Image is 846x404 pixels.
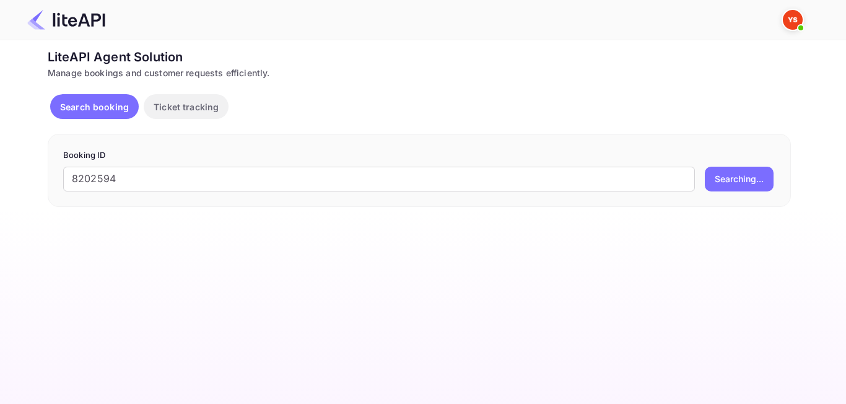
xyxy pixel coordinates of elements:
[783,10,803,30] img: Yandex Support
[154,100,219,113] p: Ticket tracking
[48,66,791,79] div: Manage bookings and customer requests efficiently.
[27,10,105,30] img: LiteAPI Logo
[63,167,695,191] input: Enter Booking ID (e.g., 63782194)
[48,48,791,66] div: LiteAPI Agent Solution
[705,167,774,191] button: Searching...
[63,149,775,162] p: Booking ID
[60,100,129,113] p: Search booking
